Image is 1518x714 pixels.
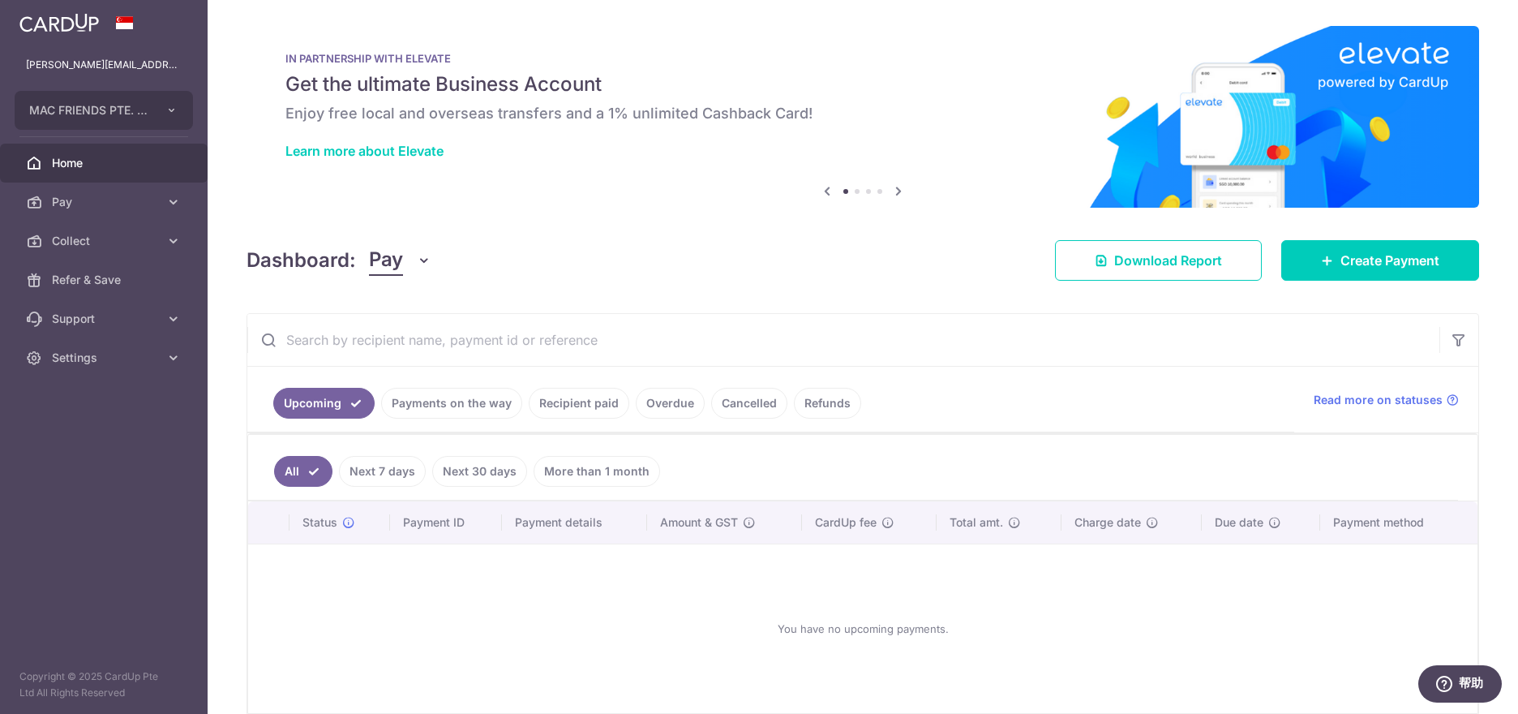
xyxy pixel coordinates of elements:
a: Upcoming [273,388,375,419]
span: MAC FRIENDS PTE. LTD. [29,102,149,118]
th: Payment method [1320,501,1477,544]
span: Read more on statuses [1314,392,1443,408]
span: Refer & Save [52,272,159,288]
iframe: 打开一个小组件，您可以在其中找到更多信息 [1417,665,1502,706]
img: Renovation banner [247,26,1479,208]
a: Learn more about Elevate [285,143,444,159]
span: Due date [1215,514,1263,531]
span: Pay [52,194,159,210]
span: Charge date [1074,514,1141,531]
span: Create Payment [1340,251,1439,270]
span: CardUp fee [815,514,877,531]
button: Pay [369,245,431,276]
a: All [274,456,332,487]
span: Support [52,311,159,327]
a: Refunds [794,388,861,419]
th: Payment ID [390,501,502,544]
div: You have no upcoming payments. [268,557,1458,700]
a: Payments on the way [381,388,522,419]
h5: Get the ultimate Business Account [285,71,1440,97]
a: Next 7 days [339,456,426,487]
a: Read more on statuses [1314,392,1459,408]
th: Payment details [502,501,647,544]
span: Settings [52,350,159,366]
a: Next 30 days [432,456,527,487]
span: Pay [369,245,403,276]
h6: Enjoy free local and overseas transfers and a 1% unlimited Cashback Card! [285,104,1440,123]
p: [PERSON_NAME][EMAIL_ADDRESS][DOMAIN_NAME] [26,57,182,73]
span: Status [302,514,337,531]
a: Overdue [636,388,705,419]
img: CardUp [19,13,99,32]
h4: Dashboard: [247,246,356,275]
span: Collect [52,233,159,249]
span: Download Report [1114,251,1222,270]
span: Amount & GST [660,514,738,531]
span: Total amt. [950,514,1003,531]
a: Recipient paid [529,388,629,419]
p: IN PARTNERSHIP WITH ELEVATE [285,52,1440,65]
a: More than 1 month [534,456,660,487]
input: Search by recipient name, payment id or reference [247,314,1439,366]
a: Cancelled [711,388,787,419]
a: Create Payment [1281,240,1479,281]
button: MAC FRIENDS PTE. LTD. [15,91,193,130]
span: Home [52,155,159,171]
a: Download Report [1055,240,1262,281]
